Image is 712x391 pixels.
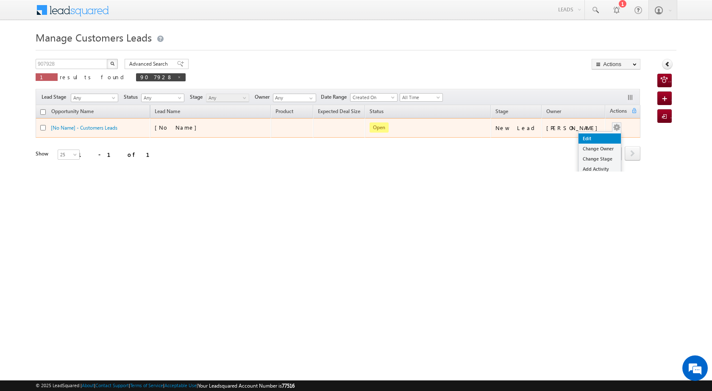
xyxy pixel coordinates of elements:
span: Owner [255,93,273,101]
input: Type to Search [273,94,316,102]
a: 25 [58,150,80,160]
input: Check all records [40,109,46,115]
a: Any [141,94,184,102]
div: [PERSON_NAME] [546,124,602,132]
span: results found [60,73,127,80]
a: next [625,147,640,161]
a: Contact Support [95,383,129,388]
a: Stage [491,107,512,118]
a: Any [71,94,118,102]
span: 907928 [140,73,173,80]
a: Expected Deal Size [314,107,364,118]
span: 1 [40,73,53,80]
a: Edit [578,133,621,144]
span: © 2025 LeadSquared | | | | | [36,382,295,390]
span: next [625,146,640,161]
a: Created On [350,93,398,102]
a: Acceptable Use [164,383,197,388]
span: Date Range [321,93,350,101]
a: Terms of Service [130,383,163,388]
a: Change Owner [578,144,621,154]
div: Show [36,150,51,158]
span: Owner [546,108,561,114]
span: Advanced Search [129,60,170,68]
span: Your Leadsquared Account Number is [198,383,295,389]
a: Change Stage [578,154,621,164]
span: Status [124,93,141,101]
a: Show All Items [305,94,315,103]
span: All Time [400,94,440,101]
img: Search [110,61,114,66]
a: Opportunity Name [47,107,98,118]
a: Add Activity [578,164,621,174]
span: Expected Deal Size [318,108,360,114]
a: [No Name] - Customers Leads [51,125,117,131]
span: Any [206,94,247,102]
span: Created On [350,94,395,101]
span: Lead Name [150,107,184,118]
span: Actions [606,106,631,117]
a: Status [365,107,388,118]
span: Product [275,108,293,114]
span: 25 [58,151,81,158]
button: Actions [592,59,640,69]
span: Manage Customers Leads [36,31,152,44]
span: [No Name] [155,124,201,131]
span: Opportunity Name [51,108,94,114]
a: All Time [400,93,443,102]
a: About [82,383,94,388]
span: Open [370,122,389,133]
div: 1 - 1 of 1 [78,150,160,159]
div: New Lead [495,124,538,132]
span: Stage [190,93,206,101]
span: 77516 [282,383,295,389]
span: Any [71,94,115,102]
span: Stage [495,108,508,114]
span: Lead Stage [42,93,70,101]
span: Any [142,94,182,102]
a: Any [206,94,249,102]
